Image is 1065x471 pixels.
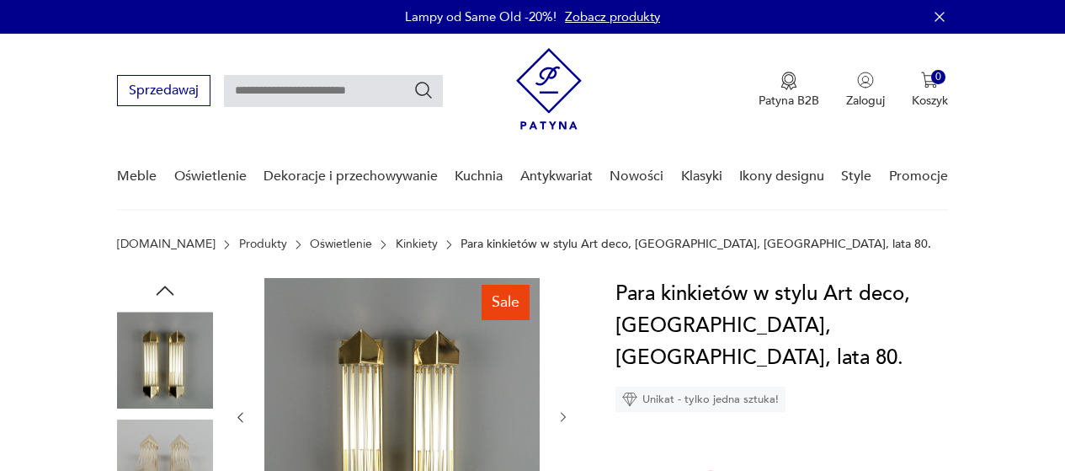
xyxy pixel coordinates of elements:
img: Ikona diamentu [622,392,637,407]
button: Zaloguj [846,72,885,109]
img: Patyna - sklep z meblami i dekoracjami vintage [516,48,582,130]
button: Patyna B2B [759,72,819,109]
a: Promocje [889,144,948,209]
p: Para kinkietów w stylu Art deco, [GEOGRAPHIC_DATA], [GEOGRAPHIC_DATA], lata 80. [461,238,931,251]
a: Sprzedawaj [117,86,210,98]
a: Ikony designu [739,144,824,209]
img: Ikona medalu [780,72,797,90]
a: Style [841,144,871,209]
a: Produkty [239,238,287,251]
a: Zobacz produkty [565,8,660,25]
a: Kinkiety [396,238,438,251]
h1: Para kinkietów w stylu Art deco, [GEOGRAPHIC_DATA], [GEOGRAPHIC_DATA], lata 80. [615,278,948,374]
img: Ikonka użytkownika [857,72,874,88]
p: Lampy od Same Old -20%! [405,8,556,25]
a: Nowości [610,144,663,209]
a: Klasyki [681,144,722,209]
button: 0Koszyk [912,72,948,109]
div: 0 [931,70,945,84]
div: Unikat - tylko jedna sztuka! [615,387,785,412]
img: Zdjęcie produktu Para kinkietów w stylu Art deco, Honsel, Niemcy, lata 80. [117,312,213,408]
p: Patyna B2B [759,93,819,109]
a: Kuchnia [455,144,503,209]
a: [DOMAIN_NAME] [117,238,216,251]
p: Koszyk [912,93,948,109]
button: Szukaj [413,80,434,100]
div: Sale [482,285,530,320]
button: Sprzedawaj [117,75,210,106]
p: Zaloguj [846,93,885,109]
a: Oświetlenie [174,144,247,209]
a: Antykwariat [520,144,593,209]
img: Ikona koszyka [921,72,938,88]
a: Dekoracje i przechowywanie [264,144,438,209]
a: Oświetlenie [310,238,372,251]
a: Ikona medaluPatyna B2B [759,72,819,109]
a: Meble [117,144,157,209]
